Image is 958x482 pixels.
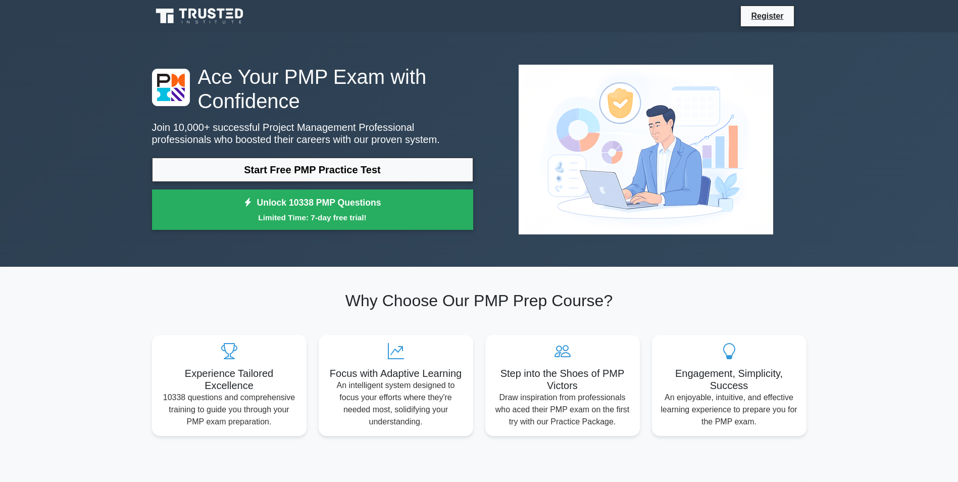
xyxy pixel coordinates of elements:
p: Draw inspiration from professionals who aced their PMP exam on the first try with our Practice Pa... [493,392,632,428]
img: Project Management Professional Preview [511,57,781,243]
h5: Engagement, Simplicity, Success [660,367,798,392]
p: 10338 questions and comprehensive training to guide you through your PMP exam preparation. [160,392,298,428]
p: An intelligent system designed to focus your efforts where they're needed most, solidifying your ... [327,379,465,428]
p: Join 10,000+ successful Project Management Professional professionals who boosted their careers w... [152,121,473,146]
p: An enjoyable, intuitive, and effective learning experience to prepare you for the PMP exam. [660,392,798,428]
h1: Ace Your PMP Exam with Confidence [152,65,473,113]
h5: Experience Tailored Excellence [160,367,298,392]
small: Limited Time: 7-day free trial! [165,212,461,223]
a: Unlock 10338 PMP QuestionsLimited Time: 7-day free trial! [152,189,473,230]
h5: Step into the Shoes of PMP Victors [493,367,632,392]
h2: Why Choose Our PMP Prep Course? [152,291,806,310]
h5: Focus with Adaptive Learning [327,367,465,379]
a: Start Free PMP Practice Test [152,158,473,182]
a: Register [745,10,789,22]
